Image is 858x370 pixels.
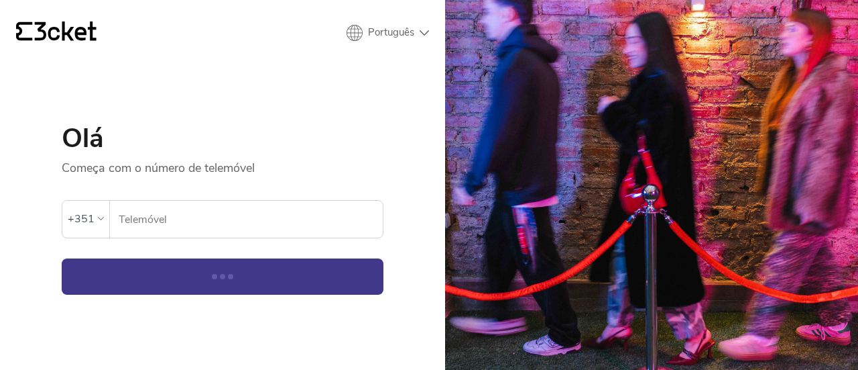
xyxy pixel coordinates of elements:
[62,152,383,176] p: Começa com o número de telemóvel
[110,201,383,238] label: Telemóvel
[118,201,383,238] input: Telemóvel
[62,259,383,295] button: Continuar
[16,21,97,44] a: {' '}
[68,209,95,229] div: +351
[16,22,32,41] g: {' '}
[62,125,383,152] h1: Olá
